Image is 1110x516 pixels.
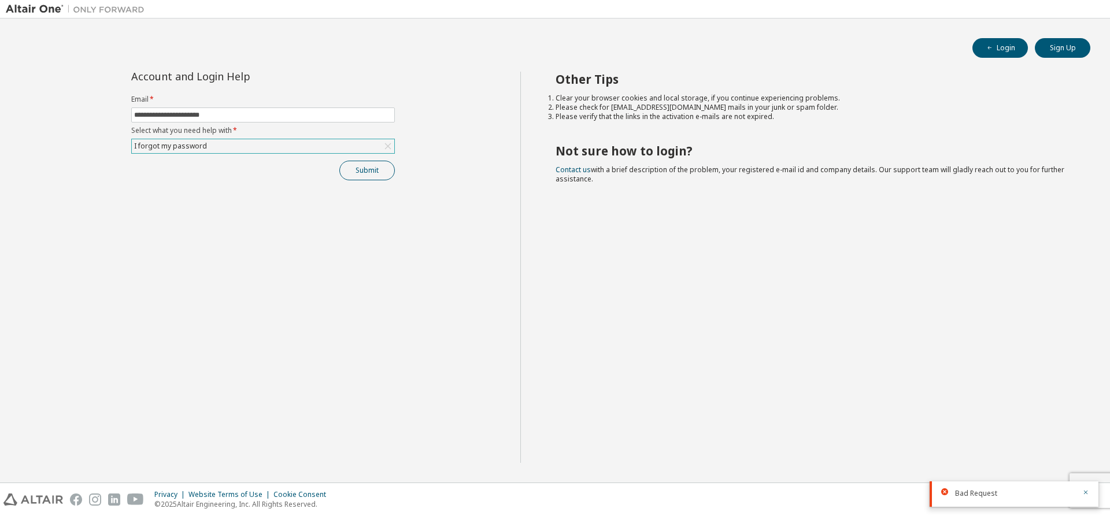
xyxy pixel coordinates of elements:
[132,139,394,153] div: I forgot my password
[339,161,395,180] button: Submit
[154,490,188,499] div: Privacy
[132,140,209,153] div: I forgot my password
[556,72,1070,87] h2: Other Tips
[6,3,150,15] img: Altair One
[131,126,395,135] label: Select what you need help with
[273,490,333,499] div: Cookie Consent
[556,165,1064,184] span: with a brief description of the problem, your registered e-mail id and company details. Our suppo...
[131,95,395,104] label: Email
[556,112,1070,121] li: Please verify that the links in the activation e-mails are not expired.
[556,94,1070,103] li: Clear your browser cookies and local storage, if you continue experiencing problems.
[972,38,1028,58] button: Login
[955,489,997,498] span: Bad Request
[131,72,342,81] div: Account and Login Help
[556,143,1070,158] h2: Not sure how to login?
[188,490,273,499] div: Website Terms of Use
[556,165,591,175] a: Contact us
[556,103,1070,112] li: Please check for [EMAIL_ADDRESS][DOMAIN_NAME] mails in your junk or spam folder.
[154,499,333,509] p: © 2025 Altair Engineering, Inc. All Rights Reserved.
[127,493,144,506] img: youtube.svg
[1035,38,1090,58] button: Sign Up
[89,493,101,506] img: instagram.svg
[3,493,63,506] img: altair_logo.svg
[70,493,82,506] img: facebook.svg
[108,493,120,506] img: linkedin.svg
